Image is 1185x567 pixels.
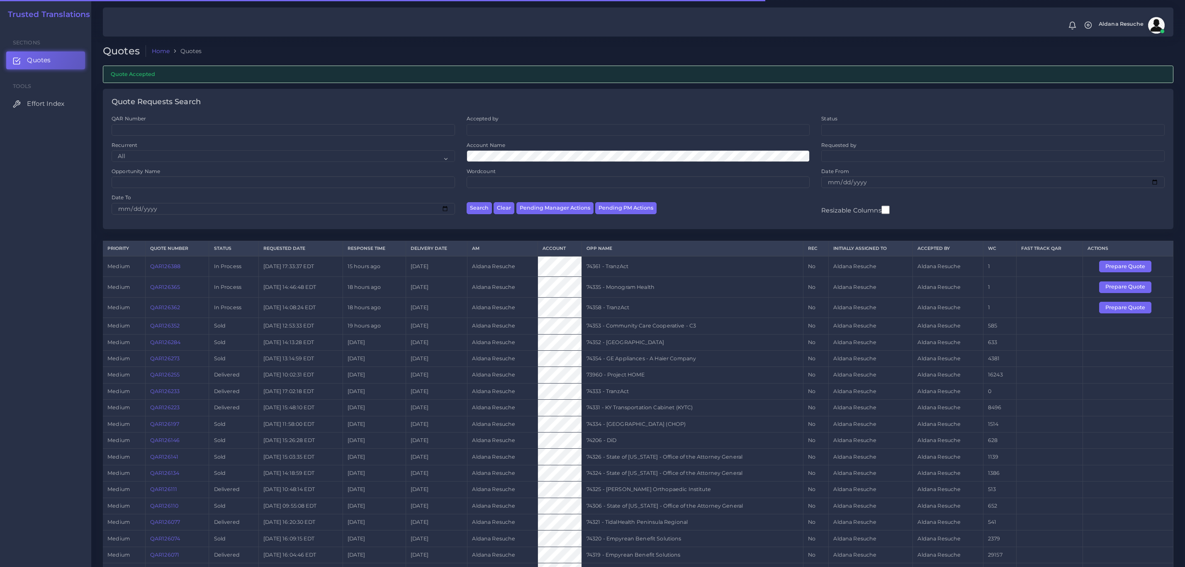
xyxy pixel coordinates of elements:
td: [DATE] 15:03:35 EDT [258,449,343,465]
td: [DATE] [406,383,467,399]
td: [DATE] 16:04:46 EDT [258,547,343,563]
td: Aldana Resuche [467,350,538,367]
td: 74319 - Empyrean Benefit Solutions [582,547,803,563]
span: medium [107,421,130,427]
td: Aldana Resuche [913,433,983,449]
td: Sold [209,350,259,367]
td: [DATE] [406,514,467,530]
a: QAR126074 [150,535,180,542]
td: Aldana Resuche [913,547,983,563]
td: 1 [983,297,1016,318]
td: 0 [983,383,1016,399]
td: Delivered [209,400,259,416]
td: 8496 [983,400,1016,416]
td: No [803,367,829,383]
td: 74361 - TranzAct [582,256,803,277]
button: Pending PM Actions [595,202,657,214]
a: Aldana Resucheavatar [1095,17,1168,34]
td: No [803,256,829,277]
td: [DATE] [343,367,406,383]
td: [DATE] [406,481,467,498]
span: medium [107,454,130,460]
td: Aldana Resuche [467,433,538,449]
a: QAR126134 [150,470,179,476]
td: [DATE] 14:13:28 EDT [258,334,343,350]
td: [DATE] [406,256,467,277]
td: 4381 [983,350,1016,367]
td: Sold [209,449,259,465]
td: Aldana Resuche [829,449,913,465]
a: QAR126197 [150,421,179,427]
td: Aldana Resuche [829,367,913,383]
td: [DATE] 10:02:31 EDT [258,367,343,383]
div: Quote Accepted [103,66,1173,83]
td: Aldana Resuche [913,400,983,416]
button: Clear [494,202,514,214]
td: Aldana Resuche [829,481,913,498]
td: No [803,383,829,399]
span: medium [107,404,130,411]
a: QAR126223 [150,404,180,411]
td: Aldana Resuche [829,256,913,277]
td: [DATE] [343,449,406,465]
td: Aldana Resuche [467,318,538,334]
td: 74335 - Monogram Health [582,277,803,297]
td: [DATE] [406,350,467,367]
span: medium [107,355,130,362]
button: Prepare Quote [1099,261,1151,272]
td: Aldana Resuche [829,465,913,481]
td: Aldana Resuche [913,530,983,547]
td: [DATE] 14:08:24 EDT [258,297,343,318]
td: In Process [209,256,259,277]
td: Aldana Resuche [913,481,983,498]
td: Sold [209,530,259,547]
td: No [803,498,829,514]
a: Trusted Translations [2,10,90,20]
label: Account Name [467,142,506,149]
span: medium [107,388,130,394]
span: medium [107,552,130,558]
td: Sold [209,416,259,432]
td: [DATE] 09:55:08 EDT [258,498,343,514]
a: QAR126146 [150,437,180,443]
td: 652 [983,498,1016,514]
td: Aldana Resuche [829,277,913,297]
td: Aldana Resuche [467,334,538,350]
td: 513 [983,481,1016,498]
td: [DATE] 16:09:15 EDT [258,530,343,547]
td: Aldana Resuche [913,367,983,383]
td: Aldana Resuche [913,514,983,530]
td: Aldana Resuche [913,498,983,514]
a: Prepare Quote [1099,283,1157,290]
a: Home [152,47,170,55]
span: Tools [13,83,32,89]
th: Fast Track QAR [1016,241,1083,256]
td: In Process [209,277,259,297]
td: Sold [209,465,259,481]
h2: Quotes [103,45,146,57]
td: Aldana Resuche [829,433,913,449]
td: [DATE] 14:18:59 EDT [258,465,343,481]
td: Sold [209,433,259,449]
button: Prepare Quote [1099,281,1151,293]
td: 1386 [983,465,1016,481]
th: Account [538,241,582,256]
td: [DATE] 10:48:14 EDT [258,481,343,498]
td: 29157 [983,547,1016,563]
td: No [803,318,829,334]
td: Aldana Resuche [467,256,538,277]
span: medium [107,503,130,509]
span: medium [107,284,130,290]
a: QAR126273 [150,355,180,362]
td: Aldana Resuche [829,400,913,416]
span: medium [107,519,130,525]
td: Aldana Resuche [467,449,538,465]
span: medium [107,339,130,345]
td: Aldana Resuche [913,416,983,432]
th: Quote Number [145,241,209,256]
a: QAR126388 [150,263,180,269]
td: 18 hours ago [343,297,406,318]
td: [DATE] [406,297,467,318]
td: [DATE] 13:14:59 EDT [258,350,343,367]
td: [DATE] [406,449,467,465]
